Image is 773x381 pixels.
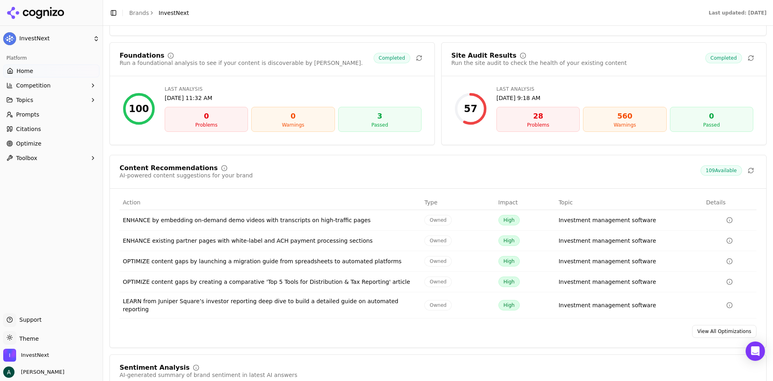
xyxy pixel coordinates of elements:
[168,122,244,128] div: Problems
[129,102,149,115] div: 100
[451,52,517,59] div: Site Audit Results
[587,122,663,128] div: Warnings
[498,198,552,206] div: Impact
[3,65,99,77] a: Home
[498,300,520,310] span: High
[120,195,756,319] div: Data table
[3,349,49,362] button: Open organization switcher
[16,96,33,104] span: Topics
[3,108,99,121] a: Prompts
[255,122,331,128] div: Warnings
[692,325,756,338] a: View All Optimizations
[424,235,452,246] span: Owned
[3,52,99,65] div: Platform
[424,215,452,225] span: Owned
[464,102,477,115] div: 57
[120,52,164,59] div: Foundations
[129,9,189,17] nav: breadcrumb
[496,94,753,102] div: [DATE] 9:18 AM
[709,10,767,16] div: Last updated: [DATE]
[674,110,750,122] div: 0
[129,10,149,16] a: Brands
[16,125,41,133] span: Citations
[587,110,663,122] div: 560
[558,216,656,224] a: Investment management software
[498,256,520,266] span: High
[498,277,520,287] span: High
[342,122,418,128] div: Passed
[558,257,656,265] a: Investment management software
[16,154,37,162] span: Toolbox
[500,110,576,122] div: 28
[674,122,750,128] div: Passed
[16,139,41,148] span: Optimize
[498,235,520,246] span: High
[165,94,422,102] div: [DATE] 11:32 AM
[3,366,14,378] img: Andrew Berg
[3,94,99,106] button: Topics
[120,171,253,179] div: AI-powered content suggestions for your brand
[255,110,331,122] div: 0
[705,53,742,63] span: Completed
[123,297,418,313] div: LEARN from Juniper Square’s investor reporting deep dive to build a detailed guide on automated r...
[123,237,418,245] div: ENHANCE existing partner pages with white-label and ACH payment processing sections
[17,67,33,75] span: Home
[3,79,99,92] button: Competition
[558,278,656,286] a: Investment management software
[498,215,520,225] span: High
[746,341,765,361] div: Open Intercom Messenger
[424,300,452,310] span: Owned
[3,32,16,45] img: InvestNext
[16,335,39,342] span: Theme
[16,81,51,90] span: Competition
[500,122,576,128] div: Problems
[558,301,656,309] a: Investment management software
[165,86,422,92] div: Last Analysis
[16,316,41,324] span: Support
[451,59,627,67] div: Run the site audit to check the health of your existing content
[3,123,99,135] a: Citations
[496,86,753,92] div: Last Analysis
[120,59,363,67] div: Run a foundational analysis to see if your content is discoverable by [PERSON_NAME].
[18,369,64,376] span: [PERSON_NAME]
[3,152,99,164] button: Toolbox
[123,198,418,206] div: Action
[342,110,418,122] div: 3
[21,352,49,359] span: InvestNext
[120,364,190,371] div: Sentiment Analysis
[706,198,753,206] div: Details
[3,366,64,378] button: Open user button
[374,53,410,63] span: Completed
[159,9,189,17] span: InvestNext
[424,277,452,287] span: Owned
[424,198,492,206] div: Type
[123,257,418,265] div: OPTIMIZE content gaps by launching a migration guide from spreadsheets to automated platforms
[3,137,99,150] a: Optimize
[16,110,39,119] span: Prompts
[120,165,218,171] div: Content Recommendations
[558,237,656,245] a: Investment management software
[558,198,699,206] div: Topic
[3,349,16,362] img: InvestNext
[168,110,244,122] div: 0
[701,165,742,176] span: 109 Available
[424,256,452,266] span: Owned
[123,278,418,286] div: OPTIMIZE content gaps by creating a comparative 'Top 5 Tools for Distribution & Tax Reporting' ar...
[19,35,90,42] span: InvestNext
[120,371,298,379] div: AI-generated summary of brand sentiment in latest AI answers
[123,216,418,224] div: ENHANCE by embedding on-demand demo videos with transcripts on high-traffic pages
